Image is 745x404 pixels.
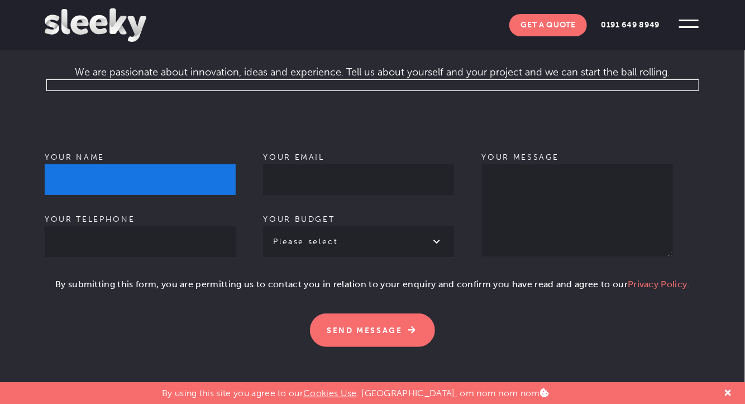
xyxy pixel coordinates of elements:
select: Your budget [263,226,454,257]
label: Your name [45,153,236,184]
textarea: Your message [482,164,673,256]
label: Your email [263,153,454,184]
label: Your telephone [45,215,236,246]
a: Privacy Policy [628,279,687,289]
label: Your message [482,153,673,275]
label: Your budget [263,215,454,246]
form: Contact form [45,79,700,347]
p: We are passionate about innovation, ideas and experience. Tell us about yourself and your project... [45,52,700,79]
input: Your name [45,164,236,195]
a: 0191 649 8949 [590,14,671,36]
p: By using this site you agree to our . [GEOGRAPHIC_DATA], om nom nom nom [162,382,549,398]
input: Your email [263,164,454,195]
input: Your telephone [45,226,236,257]
a: Get A Quote [509,14,587,36]
input: Send Message [310,313,435,347]
img: Sleeky Web Design Newcastle [45,8,146,42]
p: By submitting this form, you are permitting us to contact you in relation to your enquiry and con... [45,278,700,300]
a: Cookies Use [303,388,357,398]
